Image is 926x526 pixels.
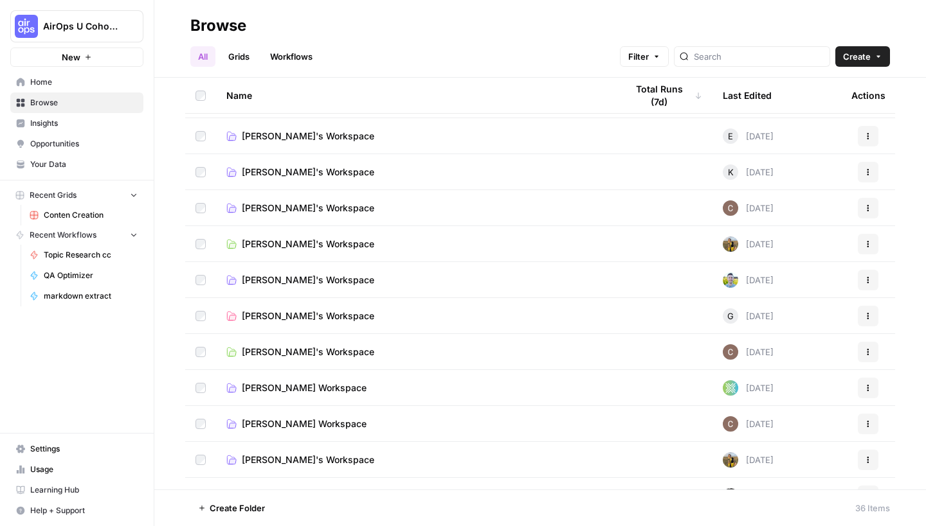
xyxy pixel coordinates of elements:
div: [DATE] [723,308,774,324]
a: [PERSON_NAME]'s Workspace [226,130,606,143]
span: [PERSON_NAME]'s Workspace [242,202,374,215]
a: Browse [10,92,143,113]
img: bwwep3rohponzecppi6a6ou8qko4 [723,236,738,252]
a: Grids [221,46,257,67]
div: [DATE] [723,164,774,180]
span: [PERSON_NAME]'s Workspace [242,130,374,143]
a: [PERSON_NAME]'s Workspace [226,453,606,466]
a: [PERSON_NAME]'s Workspace [226,238,606,250]
img: p7w5olc50hx2ivoos134nwja8e7z [723,416,738,432]
span: Create Folder [210,502,265,514]
div: [DATE] [723,452,774,468]
a: Your Data [10,154,143,175]
span: Recent Workflows [30,229,96,241]
div: 36 Items [855,502,890,514]
span: New [62,51,80,64]
a: Topic Research cc [24,245,143,265]
img: p7w5olc50hx2ivoos134nwja8e7z [723,200,738,216]
span: Browse [30,97,138,109]
span: Conten Creation [44,209,138,221]
a: Settings [10,439,143,459]
button: Recent Grids [10,186,143,205]
a: Conten Creation [24,205,143,225]
a: QA Optimizer [24,265,143,286]
img: bwwep3rohponzecppi6a6ou8qko4 [723,452,738,468]
a: Insights [10,113,143,134]
a: [PERSON_NAME]'s Workspace [226,166,606,179]
a: [PERSON_NAME] Workspace [226,381,606,394]
a: Learning Hub [10,480,143,500]
a: [PERSON_NAME]'s Workspace [226,489,606,502]
span: [PERSON_NAME]'s Workspace [242,346,374,358]
div: [DATE] [723,416,774,432]
div: [DATE] [723,128,774,144]
span: Home [30,76,138,88]
span: Recent Grids [30,189,77,201]
span: K [728,166,734,179]
div: Browse [190,15,246,36]
img: i2puuukf6121c411q0l1csbuv6u4 [723,380,738,396]
div: Actions [851,78,885,113]
span: Settings [30,443,138,455]
span: markdown extract [44,290,138,302]
span: [PERSON_NAME]'s Workspace [242,166,374,179]
div: Last Edited [723,78,772,113]
div: [DATE] [723,380,774,396]
span: Topic Research cc [44,249,138,261]
span: Usage [30,464,138,475]
span: QA Optimizer [44,270,138,281]
a: [PERSON_NAME]'s Workspace [226,346,606,358]
span: [PERSON_NAME] Workspace [242,417,367,430]
a: [PERSON_NAME]'s Workspace [226,310,606,322]
button: Create [835,46,890,67]
span: AirOps U Cohort 1 [43,20,121,33]
button: Workspace: AirOps U Cohort 1 [10,10,143,42]
span: [PERSON_NAME]'s Workspace [242,453,374,466]
span: [PERSON_NAME]'s Workspace [242,489,374,502]
span: E [728,130,733,143]
button: Recent Workflows [10,225,143,245]
div: Name [226,78,606,113]
a: markdown extract [24,286,143,306]
span: Help + Support [30,505,138,516]
img: AirOps U Cohort 1 Logo [15,15,38,38]
span: Insights [30,118,138,129]
div: [DATE] [723,236,774,252]
a: All [190,46,215,67]
span: Your Data [30,159,138,170]
div: [DATE] [723,272,774,288]
div: [DATE] [723,200,774,216]
a: Usage [10,459,143,480]
span: [PERSON_NAME]'s Workspace [242,274,374,286]
a: Opportunities [10,134,143,154]
span: Opportunities [30,138,138,150]
a: [PERSON_NAME]'s Workspace [226,202,606,215]
a: Workflows [262,46,320,67]
a: [PERSON_NAME]'s Workspace [226,274,606,286]
input: Search [694,50,824,63]
span: Filter [628,50,649,63]
a: Home [10,72,143,92]
img: hconkvbjdji72pesh2mrtxe9pze5 [723,488,738,504]
img: 7o9iy2kmmc4gt2vlcbjqaas6vz7k [723,272,738,288]
span: [PERSON_NAME]'s Workspace [242,238,374,250]
button: Help + Support [10,500,143,521]
span: Create [843,50,871,63]
span: Learning Hub [30,484,138,496]
div: Total Runs (7d) [626,78,702,113]
span: G [727,310,734,322]
span: [PERSON_NAME]'s Workspace [242,310,374,322]
img: p7w5olc50hx2ivoos134nwja8e7z [723,344,738,360]
button: New [10,48,143,67]
div: [DATE] [723,488,774,504]
button: Filter [620,46,669,67]
a: [PERSON_NAME] Workspace [226,417,606,430]
div: [DATE] [723,344,774,360]
button: Create Folder [190,498,273,518]
span: [PERSON_NAME] Workspace [242,381,367,394]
